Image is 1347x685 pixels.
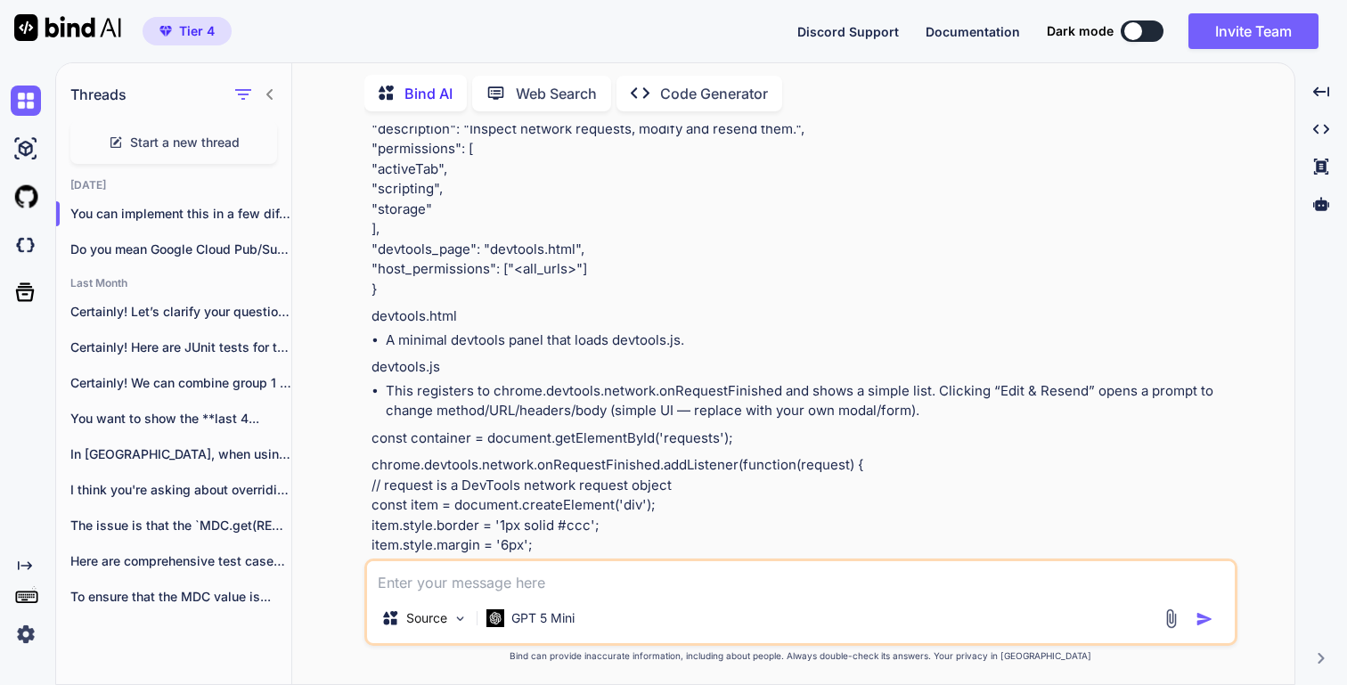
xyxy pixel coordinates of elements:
[371,39,1234,300] p: { "manifest_version": 3, "name": "Network Inspector & Resend", "version": "1.0", "description": "...
[11,134,41,164] img: ai-studio
[14,14,121,41] img: Bind AI
[70,374,291,392] p: Certainly! We can combine group 1 and...
[70,517,291,534] p: The issue is that the `MDC.get(REQUEST_ID)` is...
[511,609,575,627] p: GPT 5 Mini
[453,611,468,626] img: Pick Models
[159,26,172,37] img: premium
[364,649,1237,663] p: Bind can provide inaccurate information, including about people. Always double-check its answers....
[70,552,291,570] p: Here are comprehensive test cases for the...
[56,178,291,192] h2: [DATE]
[70,588,291,606] p: To ensure that the MDC value is...
[70,338,291,356] p: Certainly! Here are JUnit tests for the...
[130,134,240,151] span: Start a new thread
[11,182,41,212] img: githubLight
[70,481,291,499] p: I think you're asking about overriding `request.getRemoteHost()`...
[11,230,41,260] img: darkCloudIdeIcon
[143,17,232,45] button: premiumTier 4
[797,24,899,39] span: Discord Support
[1188,13,1318,49] button: Invite Team
[371,428,1234,449] p: const container = document.getElementById('requests');
[70,241,291,258] p: Do you mean Google Cloud Pub/Sub (org.sp...
[406,609,447,627] p: Source
[70,445,291,463] p: In [GEOGRAPHIC_DATA], when using `Pattern.compile()`, you can...
[660,83,768,104] p: Code Generator
[926,22,1020,41] button: Documentation
[70,84,127,105] h1: Threads
[386,330,1234,351] li: A minimal devtools panel that loads devtools.js.
[1161,608,1181,629] img: attachment
[70,410,291,428] p: You want to show the **last 4...
[486,609,504,626] img: GPT 5 Mini
[179,22,215,40] span: Tier 4
[1047,22,1114,40] span: Dark mode
[371,306,1234,327] p: devtools.html
[516,83,597,104] p: Web Search
[797,22,899,41] button: Discord Support
[56,276,291,290] h2: Last Month
[404,83,453,104] p: Bind AI
[386,381,1234,421] li: This registers to chrome.devtools.network.onRequestFinished and shows a simple list. Clicking “Ed...
[926,24,1020,39] span: Documentation
[70,303,291,321] p: Certainly! Let’s clarify your question: **Section 10(14)(i)...
[371,455,1234,575] p: chrome.devtools.network.onRequestFinished.addListener(function(request) { // request is a DevTool...
[1196,610,1213,628] img: icon
[11,619,41,649] img: settings
[70,205,291,223] p: You can implement this in a few differen...
[371,357,1234,378] p: devtools.js
[11,86,41,116] img: chat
